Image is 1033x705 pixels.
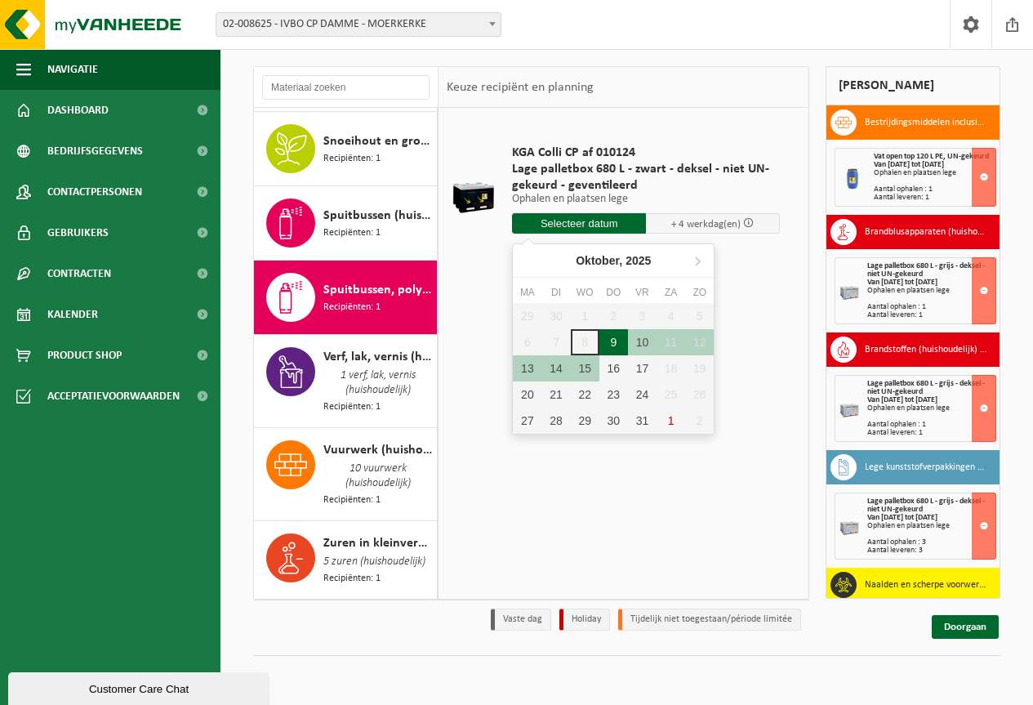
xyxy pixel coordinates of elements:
div: Aantal leveren: 1 [874,194,995,202]
strong: Van [DATE] tot [DATE] [867,513,937,522]
button: Verf, lak, vernis (huishoudelijk) 1 verf, lak, vernis (huishoudelijk) Recipiënten: 1 [254,335,438,428]
div: 31 [628,408,657,434]
span: Contactpersonen [47,172,142,212]
input: Selecteer datum [512,213,646,234]
div: Ophalen en plaatsen lege [867,287,995,295]
span: Recipiënten: 1 [323,493,381,508]
strong: Van [DATE] tot [DATE] [867,395,937,404]
div: Oktober, [569,248,657,274]
a: Doorgaan [932,615,999,639]
h3: Naalden en scherpe voorwerpen (huishoudelijk) [865,572,987,598]
button: Spuitbussen, polyurethaan (PU) (huishoudelijk) Recipiënten: 1 [254,261,438,335]
li: Holiday [559,609,610,631]
span: + 4 werkdag(en) [671,219,741,230]
div: 15 [571,355,599,382]
span: Gebruikers [47,212,109,253]
span: 5 zuren (huishoudelijk) [323,553,425,571]
div: Aantal ophalen : 1 [874,185,995,194]
span: Vat open top 120 L PE, UN-gekeurd [874,152,989,161]
button: Spuitbussen (huishoudelijk) Recipiënten: 1 [254,186,438,261]
div: 20 [513,382,541,408]
span: Lage palletbox 680 L - grijs - deksel - niet UN-gekeurd [867,379,985,396]
div: 10 [628,329,657,355]
div: 14 [541,355,570,382]
div: Aantal ophalen : 1 [867,303,995,311]
h3: Brandblusapparaten (huishoudelijk) - 9 brandblusapparaten (huishoudelijk) [865,219,987,245]
div: do [599,284,628,301]
span: 02-008625 - IVBO CP DAMME - MOERKERKE [216,12,501,37]
button: Vuurwerk (huishoudelijk) 10 vuurwerk (huishoudelijk) Recipiënten: 1 [254,428,438,521]
span: Recipiënten: 1 [323,399,381,415]
span: 02-008625 - IVBO CP DAMME - MOERKERKE [216,13,501,36]
span: Acceptatievoorwaarden [47,376,180,417]
div: 21 [541,382,570,408]
span: Lage palletbox 680 L - zwart - deksel - niet UN-gekeurd - geventileerd [512,161,780,194]
span: Contracten [47,253,111,294]
span: Kalender [47,294,98,335]
div: Aantal leveren: 3 [867,547,995,555]
div: 28 [541,408,570,434]
div: za [657,284,685,301]
p: Ophalen en plaatsen lege [512,194,780,205]
span: Bedrijfsgegevens [47,131,143,172]
li: Vaste dag [491,609,551,631]
div: vr [628,284,657,301]
div: Ophalen en plaatsen lege [874,169,995,177]
div: Ophalen en plaatsen lege [867,404,995,413]
div: Aantal ophalen : 3 [867,538,995,547]
div: 29 [571,408,599,434]
div: Aantal ophalen : 1 [867,421,995,429]
div: wo [571,284,599,301]
i: 2025 [626,255,651,266]
span: Lage palletbox 680 L - grijs - deksel - niet UN-gekeurd [867,261,985,279]
div: Ophalen en plaatsen lege [867,522,995,530]
span: KGA Colli CP af 010124 [512,145,780,161]
div: Aantal leveren: 1 [867,429,995,437]
li: Tijdelijk niet toegestaan/période limitée [618,609,801,631]
span: Spuitbussen (huishoudelijk) [323,206,433,225]
div: [PERSON_NAME] [826,66,1000,105]
span: Recipiënten: 1 [323,571,381,587]
span: Navigatie [47,49,98,90]
h3: Brandstoffen (huishoudelijk) - 2D brandstoffen (huishoudelijk) [865,337,987,363]
span: Recipiënten: 1 [323,225,381,241]
div: 24 [628,382,657,408]
span: Dashboard [47,90,109,131]
div: Keuze recipiënt en planning [439,67,602,108]
div: 30 [599,408,628,434]
span: Spuitbussen, polyurethaan (PU) (huishoudelijk) [323,280,433,300]
div: zo [685,284,714,301]
span: 10 vuurwerk (huishoudelijk) [323,460,433,493]
div: 23 [599,382,628,408]
iframe: chat widget [8,669,273,705]
span: Vuurwerk (huishoudelijk) [323,440,433,460]
span: Recipiënten: 1 [323,151,381,167]
button: Zuren in kleinverpakking(huishoudelijk) 5 zuren (huishoudelijk) Recipiënten: 1 [254,521,438,599]
strong: Van [DATE] tot [DATE] [867,278,937,287]
span: Lage palletbox 680 L - grijs - deksel - niet UN-gekeurd [867,497,985,514]
div: 13 [513,355,541,382]
span: 1 verf, lak, vernis (huishoudelijk) [323,367,433,399]
div: 9 [599,329,628,355]
div: 22 [571,382,599,408]
span: Zuren in kleinverpakking(huishoudelijk) [323,533,433,553]
div: 27 [513,408,541,434]
input: Materiaal zoeken [262,75,430,100]
h3: Bestrijdingsmiddelen inclusief schimmelwerende beschermingsmiddelen (huishoudelijk) - 6 bestrijdi... [865,109,987,136]
div: 16 [599,355,628,382]
button: Snoeihout en groenafval Ø < 12 cm Recipiënten: 1 [254,112,438,186]
div: ma [513,284,541,301]
span: Verf, lak, vernis (huishoudelijk) [323,347,433,367]
strong: Van [DATE] tot [DATE] [874,160,944,169]
div: 17 [628,355,657,382]
span: Recipiënten: 1 [323,300,381,315]
span: Product Shop [47,335,122,376]
div: di [541,284,570,301]
div: Aantal leveren: 1 [867,311,995,319]
h3: Lege kunststofverpakkingen (huishoudelijk) [865,454,987,480]
span: Snoeihout en groenafval Ø < 12 cm [323,132,433,151]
